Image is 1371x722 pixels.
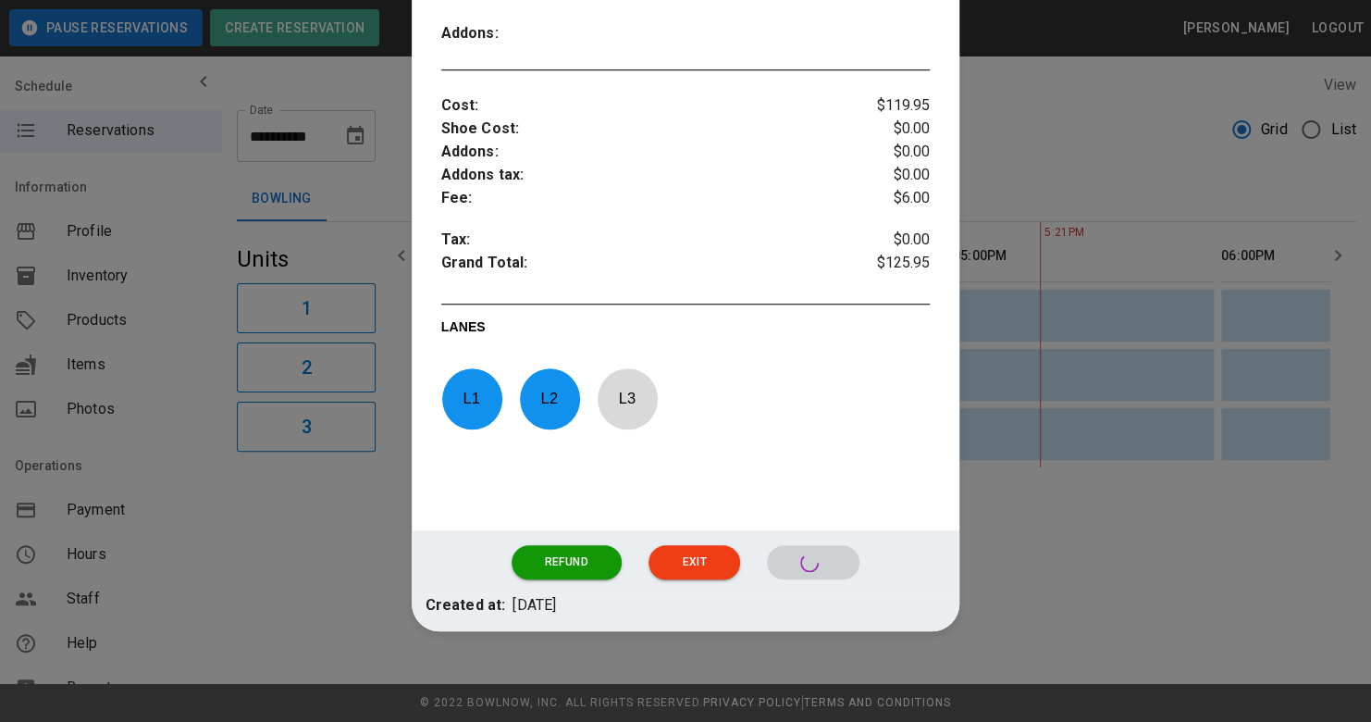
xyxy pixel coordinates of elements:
[848,187,930,210] p: $6.00
[441,118,849,141] p: Shoe Cost :
[441,377,502,420] p: L 1
[512,545,622,579] button: Refund
[426,594,506,617] p: Created at:
[441,164,849,187] p: Addons tax :
[848,94,930,118] p: $119.95
[848,164,930,187] p: $0.00
[441,141,849,164] p: Addons :
[441,94,849,118] p: Cost :
[519,377,580,420] p: L 2
[648,545,739,579] button: Exit
[441,22,563,45] p: Addons :
[441,187,849,210] p: Fee :
[441,317,931,343] p: LANES
[441,229,849,252] p: Tax :
[848,229,930,252] p: $0.00
[848,141,930,164] p: $0.00
[513,594,556,617] p: [DATE]
[848,252,930,280] p: $125.95
[848,118,930,141] p: $0.00
[597,377,658,420] p: L 3
[441,252,849,280] p: Grand Total :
